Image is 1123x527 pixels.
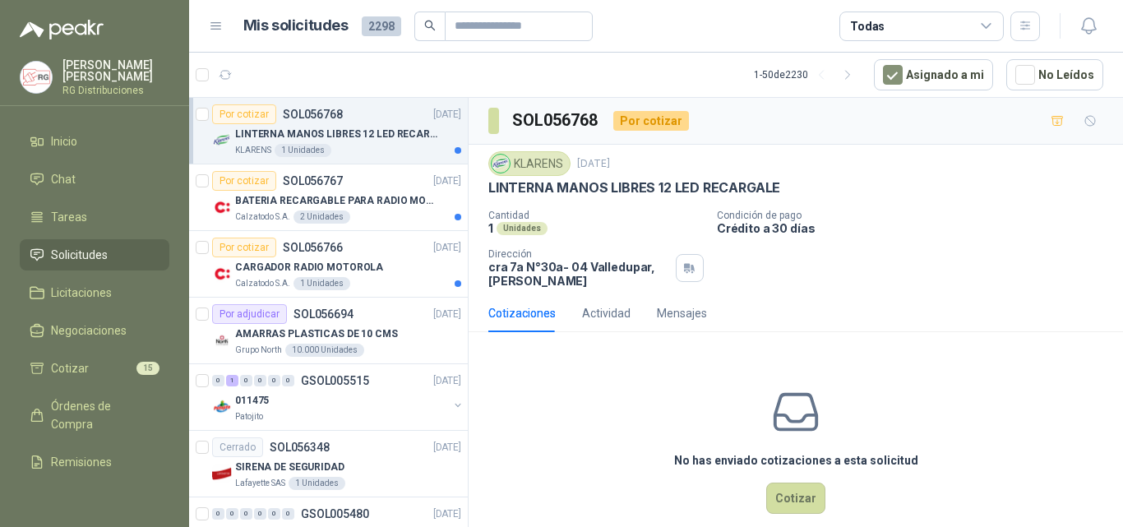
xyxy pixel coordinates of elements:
[51,453,112,471] span: Remisiones
[235,127,440,142] p: LINTERNA MANOS LIBRES 12 LED RECARGALE
[268,375,280,386] div: 0
[717,210,1116,221] p: Condición de pago
[488,221,493,235] p: 1
[362,16,401,36] span: 2298
[293,277,350,290] div: 1 Unidades
[235,144,271,157] p: KLARENS
[613,111,689,131] div: Por cotizar
[51,208,87,226] span: Tareas
[235,326,398,342] p: AMARRAS PLASTICAS DE 10 CMS
[433,173,461,189] p: [DATE]
[189,298,468,364] a: Por adjudicarSOL056694[DATE] Company LogoAMARRAS PLASTICAS DE 10 CMSGrupo North10.000 Unidades
[226,508,238,520] div: 0
[20,315,169,346] a: Negociaciones
[235,193,440,209] p: BATERIA RECARGABLE PARA RADIO MOTOROLA
[21,62,52,93] img: Company Logo
[189,231,468,298] a: Por cotizarSOL056766[DATE] Company LogoCARGADOR RADIO MOTOROLACalzatodo S.A.1 Unidades
[235,410,263,423] p: Patojito
[433,240,461,256] p: [DATE]
[283,242,343,253] p: SOL056766
[189,164,468,231] a: Por cotizarSOL056767[DATE] Company LogoBATERIA RECARGABLE PARA RADIO MOTOROLACalzatodo S.A.2 Unid...
[212,197,232,217] img: Company Logo
[51,359,89,377] span: Cotizar
[235,460,344,475] p: SIRENA DE SEGURIDAD
[243,14,349,38] h1: Mis solicitudes
[51,132,77,150] span: Inicio
[20,164,169,195] a: Chat
[488,179,780,196] p: LINTERNA MANOS LIBRES 12 LED RECARGALE
[717,221,1116,235] p: Crédito a 30 días
[492,155,510,173] img: Company Logo
[674,451,918,469] h3: No has enviado cotizaciones a esta solicitud
[212,331,232,350] img: Company Logo
[20,20,104,39] img: Logo peakr
[270,441,330,453] p: SOL056348
[51,246,108,264] span: Solicitudes
[136,362,159,375] span: 15
[212,304,287,324] div: Por adjudicar
[433,307,461,322] p: [DATE]
[51,170,76,188] span: Chat
[850,17,885,35] div: Todas
[874,59,993,90] button: Asignado a mi
[301,508,369,520] p: GSOL005480
[424,20,436,31] span: search
[62,59,169,82] p: [PERSON_NAME] [PERSON_NAME]
[512,108,600,133] h3: SOL056768
[240,508,252,520] div: 0
[289,477,345,490] div: 1 Unidades
[433,107,461,123] p: [DATE]
[212,131,232,150] img: Company Logo
[51,321,127,340] span: Negociaciones
[235,344,282,357] p: Grupo North
[766,483,825,514] button: Cotizar
[62,86,169,95] p: RG Distribuciones
[189,431,468,497] a: CerradoSOL056348[DATE] Company LogoSIRENA DE SEGURIDADLafayette SAS1 Unidades
[20,277,169,308] a: Licitaciones
[189,98,468,164] a: Por cotizarSOL056768[DATE] Company LogoLINTERNA MANOS LIBRES 12 LED RECARGALEKLARENS1 Unidades
[285,344,364,357] div: 10.000 Unidades
[254,375,266,386] div: 0
[235,260,383,275] p: CARGADOR RADIO MOTOROLA
[20,484,169,515] a: Configuración
[497,222,548,235] div: Unidades
[754,62,861,88] div: 1 - 50 de 2230
[488,260,669,288] p: cra 7a N°30a- 04 Valledupar , [PERSON_NAME]
[235,210,290,224] p: Calzatodo S.A.
[488,304,556,322] div: Cotizaciones
[488,248,669,260] p: Dirección
[240,375,252,386] div: 0
[51,284,112,302] span: Licitaciones
[212,437,263,457] div: Cerrado
[1006,59,1103,90] button: No Leídos
[20,126,169,157] a: Inicio
[20,391,169,440] a: Órdenes de Compra
[301,375,369,386] p: GSOL005515
[433,373,461,389] p: [DATE]
[275,144,331,157] div: 1 Unidades
[268,508,280,520] div: 0
[657,304,707,322] div: Mensajes
[283,175,343,187] p: SOL056767
[488,151,571,176] div: KLARENS
[212,104,276,124] div: Por cotizar
[235,277,290,290] p: Calzatodo S.A.
[433,506,461,522] p: [DATE]
[212,375,224,386] div: 0
[582,304,631,322] div: Actividad
[226,375,238,386] div: 1
[282,375,294,386] div: 0
[433,440,461,455] p: [DATE]
[212,464,232,483] img: Company Logo
[235,477,285,490] p: Lafayette SAS
[20,201,169,233] a: Tareas
[20,239,169,270] a: Solicitudes
[51,397,154,433] span: Órdenes de Compra
[212,508,224,520] div: 0
[488,210,704,221] p: Cantidad
[283,109,343,120] p: SOL056768
[212,238,276,257] div: Por cotizar
[293,308,354,320] p: SOL056694
[254,508,266,520] div: 0
[577,156,610,172] p: [DATE]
